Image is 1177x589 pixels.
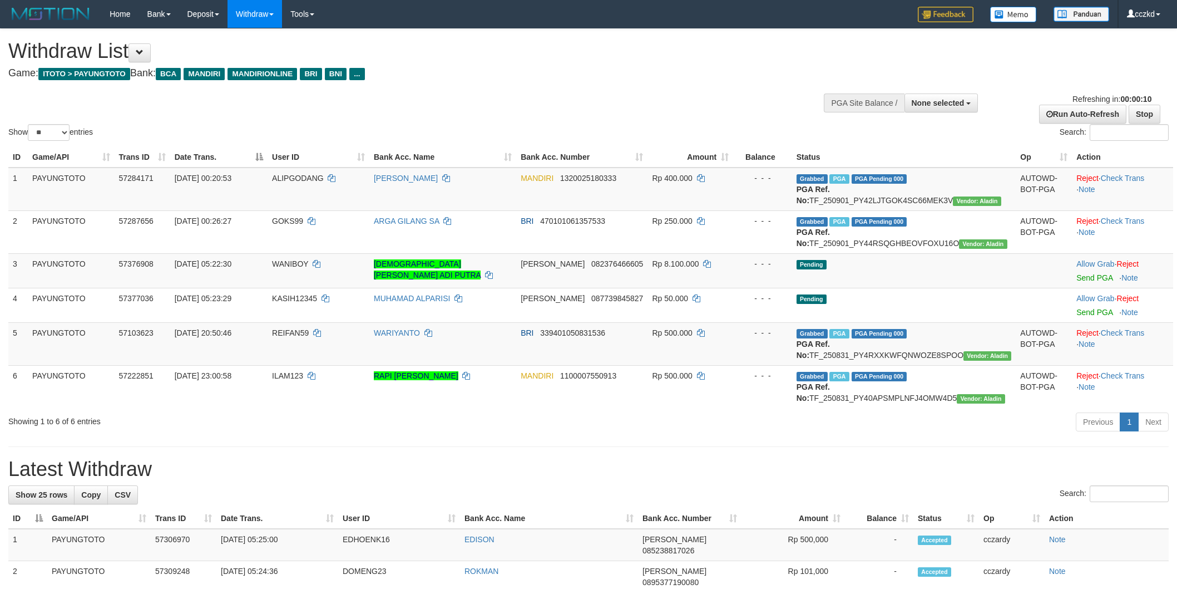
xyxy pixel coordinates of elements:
[1076,371,1099,380] a: Reject
[1016,210,1072,253] td: AUTOWD-BOT-PGA
[8,147,28,168] th: ID
[175,371,231,380] span: [DATE] 23:00:58
[8,210,28,253] td: 2
[1101,174,1145,183] a: Check Trans
[175,294,231,303] span: [DATE] 05:23:29
[1121,273,1138,282] a: Note
[175,328,231,337] span: [DATE] 20:50:46
[272,174,324,183] span: ALIPGODANG
[464,535,494,544] a: EDISON
[792,210,1016,253] td: TF_250901_PY44RSQGHBEOVFOXU16O
[733,147,792,168] th: Balance
[797,260,827,269] span: Pending
[325,68,347,80] span: BNI
[1129,105,1160,124] a: Stop
[8,40,774,62] h1: Withdraw List
[1060,485,1169,502] label: Search:
[990,7,1037,22] img: Button%20Memo.svg
[8,124,93,141] label: Show entries
[516,147,647,168] th: Bank Acc. Number: activate to sort column ascending
[8,529,47,561] td: 1
[1117,294,1139,303] a: Reject
[797,294,827,304] span: Pending
[119,371,154,380] span: 57222851
[374,174,438,183] a: [PERSON_NAME]
[268,147,369,168] th: User ID: activate to sort column ascending
[1076,328,1099,337] a: Reject
[28,210,114,253] td: PAYUNGTOTO
[1101,371,1145,380] a: Check Trans
[28,322,114,365] td: PAYUNGTOTO
[272,259,308,268] span: WANIBOY
[738,370,788,381] div: - - -
[852,372,907,381] span: PGA Pending
[338,529,460,561] td: EDHOENK16
[74,485,108,504] a: Copy
[1039,105,1126,124] a: Run Auto-Refresh
[1016,365,1072,408] td: AUTOWD-BOT-PGA
[1079,185,1095,194] a: Note
[28,253,114,288] td: PAYUNGTOTO
[647,147,733,168] th: Amount: activate to sort column ascending
[979,529,1045,561] td: cczardy
[797,329,828,338] span: Grabbed
[797,340,830,360] b: PGA Ref. No:
[1076,294,1116,303] span: ·
[642,546,694,555] span: Copy 085238817026 to clipboard
[738,327,788,338] div: - - -
[738,173,788,184] div: - - -
[1090,485,1169,502] input: Search:
[8,288,28,322] td: 4
[1117,259,1139,268] a: Reject
[374,259,481,279] a: [DEMOGRAPHIC_DATA][PERSON_NAME] ADI PUTRA
[272,328,309,337] span: REIFAN59
[852,217,907,227] span: PGA Pending
[374,328,420,337] a: WARIYANTO
[1054,7,1109,22] img: panduan.png
[797,372,828,381] span: Grabbed
[741,529,845,561] td: Rp 500,000
[81,490,101,499] span: Copy
[1016,168,1072,211] td: AUTOWD-BOT-PGA
[1101,217,1145,225] a: Check Trans
[8,253,28,288] td: 3
[175,174,231,183] span: [DATE] 00:20:53
[338,508,460,529] th: User ID: activate to sort column ascending
[792,365,1016,408] td: TF_250831_PY40APSMPLNFJ4OMW4D5
[151,508,216,529] th: Trans ID: activate to sort column ascending
[913,508,979,529] th: Status: activate to sort column ascending
[119,294,154,303] span: 57377036
[521,328,533,337] span: BRI
[119,328,154,337] span: 57103623
[156,68,181,80] span: BCA
[953,197,1001,206] span: Vendor URL: https://payment4.1velocity.biz
[107,485,138,504] a: CSV
[521,174,553,183] span: MANDIRI
[797,228,830,248] b: PGA Ref. No:
[28,365,114,408] td: PAYUNGTOTO
[652,328,692,337] span: Rp 500.000
[540,217,605,225] span: Copy 470101061357533 to clipboard
[28,288,114,322] td: PAYUNGTOTO
[8,485,75,504] a: Show 25 rows
[797,174,828,184] span: Grabbed
[1072,322,1173,365] td: · ·
[652,174,692,183] span: Rp 400.000
[738,293,788,304] div: - - -
[591,259,643,268] span: Copy 082376466605 to clipboard
[8,168,28,211] td: 1
[741,508,845,529] th: Amount: activate to sort column ascending
[1120,413,1139,431] a: 1
[8,68,774,79] h4: Game: Bank:
[1076,294,1114,303] a: Allow Grab
[38,68,130,80] span: ITOTO > PAYUNGTOTO
[8,6,93,22] img: MOTION_logo.png
[175,217,231,225] span: [DATE] 00:26:27
[642,567,706,576] span: [PERSON_NAME]
[521,259,585,268] span: [PERSON_NAME]
[959,239,1007,249] span: Vendor URL: https://payment4.1velocity.biz
[151,529,216,561] td: 57306970
[638,508,741,529] th: Bank Acc. Number: activate to sort column ascending
[1072,168,1173,211] td: · ·
[912,99,965,107] span: None selected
